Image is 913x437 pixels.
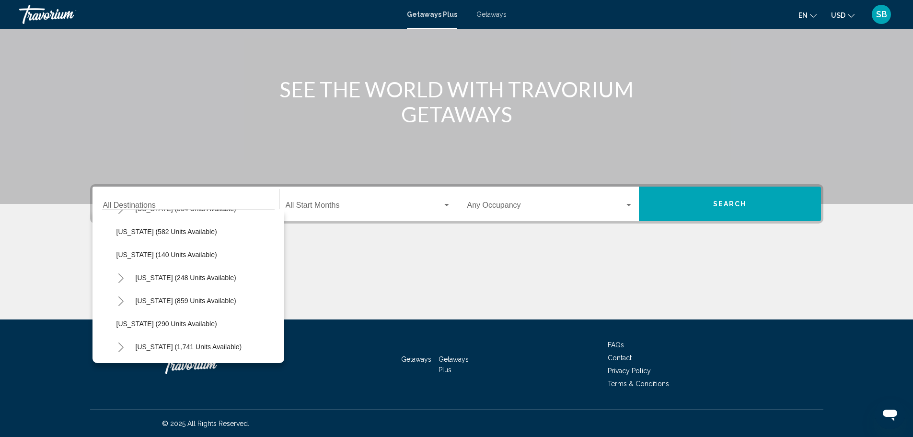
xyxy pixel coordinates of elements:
[608,354,632,362] a: Contact
[162,420,249,427] span: © 2025 All Rights Reserved.
[112,313,222,335] button: [US_STATE] (290 units available)
[162,350,258,379] a: Travorium
[798,8,817,22] button: Change language
[92,187,821,221] div: Search widget
[116,320,217,328] span: [US_STATE] (290 units available)
[136,274,236,282] span: [US_STATE] (248 units available)
[608,341,624,349] a: FAQs
[136,343,242,351] span: [US_STATE] (1,741 units available)
[19,5,397,24] a: Travorium
[112,244,222,266] button: [US_STATE] (140 units available)
[608,367,651,375] a: Privacy Policy
[869,4,894,24] button: User Menu
[131,290,241,312] button: [US_STATE] (859 units available)
[439,355,469,374] a: Getaways Plus
[798,12,808,19] span: en
[112,268,131,287] button: Toggle New York (248 units available)
[112,221,222,243] button: [US_STATE] (582 units available)
[116,251,217,259] span: [US_STATE] (140 units available)
[713,201,747,208] span: Search
[876,10,887,19] span: SB
[476,11,507,18] a: Getaways
[401,355,431,363] a: Getaways
[277,77,636,127] h1: SEE THE WORLD WITH TRAVORIUM GETAWAYS
[608,380,669,388] a: Terms & Conditions
[112,291,131,310] button: Toggle North Carolina (859 units available)
[831,8,855,22] button: Change currency
[131,336,247,358] button: [US_STATE] (1,741 units available)
[875,399,905,429] iframe: Button to launch messaging window
[136,297,236,305] span: [US_STATE] (859 units available)
[116,228,217,236] span: [US_STATE] (582 units available)
[407,11,457,18] a: Getaways Plus
[131,267,241,289] button: [US_STATE] (248 units available)
[831,12,845,19] span: USD
[112,337,131,356] button: Toggle Pennsylvania (1,741 units available)
[639,187,821,221] button: Search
